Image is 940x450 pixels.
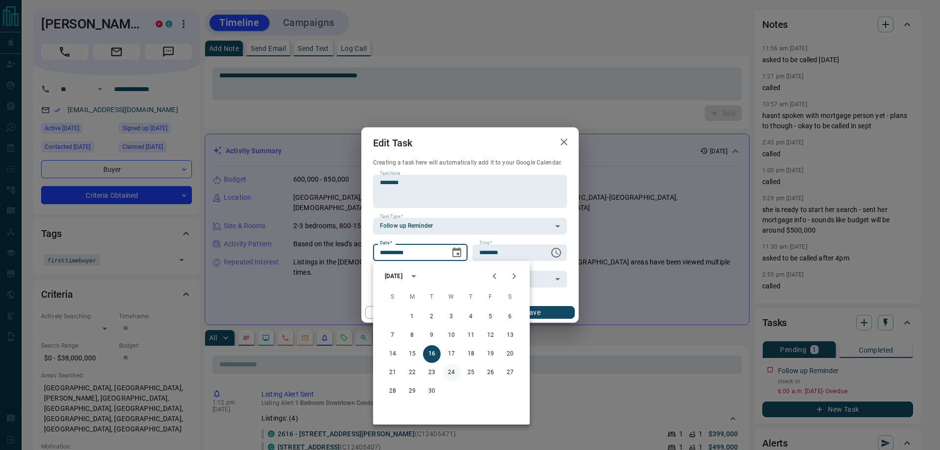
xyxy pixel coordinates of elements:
[443,327,460,344] button: 10
[403,287,421,307] span: Monday
[403,345,421,363] button: 15
[482,345,499,363] button: 19
[403,382,421,400] button: 29
[423,287,441,307] span: Tuesday
[384,345,401,363] button: 14
[380,240,392,246] label: Date
[482,308,499,326] button: 5
[373,218,567,235] div: Follow up Reminder
[373,159,567,167] p: Creating a task here will automatically add it to your Google Calendar.
[384,364,401,381] button: 21
[423,345,441,363] button: 16
[423,364,441,381] button: 23
[501,308,519,326] button: 6
[403,327,421,344] button: 8
[546,243,566,262] button: Choose time, selected time is 6:00 AM
[443,308,460,326] button: 3
[482,364,499,381] button: 26
[462,345,480,363] button: 18
[482,327,499,344] button: 12
[365,306,449,319] button: Cancel
[423,327,441,344] button: 9
[479,240,492,246] label: Time
[423,382,441,400] button: 30
[447,243,467,262] button: Choose date, selected date is Sep 16, 2025
[462,364,480,381] button: 25
[462,327,480,344] button: 11
[385,272,402,281] div: [DATE]
[485,266,504,286] button: Previous month
[384,287,401,307] span: Sunday
[384,327,401,344] button: 7
[443,364,460,381] button: 24
[462,287,480,307] span: Thursday
[405,268,422,284] button: calendar view is open, switch to year view
[380,170,400,177] label: Task Note
[443,287,460,307] span: Wednesday
[462,308,480,326] button: 4
[501,327,519,344] button: 13
[403,308,421,326] button: 1
[423,308,441,326] button: 2
[443,345,460,363] button: 17
[501,345,519,363] button: 20
[482,287,499,307] span: Friday
[501,287,519,307] span: Saturday
[361,127,424,159] h2: Edit Task
[403,364,421,381] button: 22
[384,382,401,400] button: 28
[380,213,403,220] label: Task Type
[501,364,519,381] button: 27
[491,306,575,319] button: Save
[504,266,524,286] button: Next month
